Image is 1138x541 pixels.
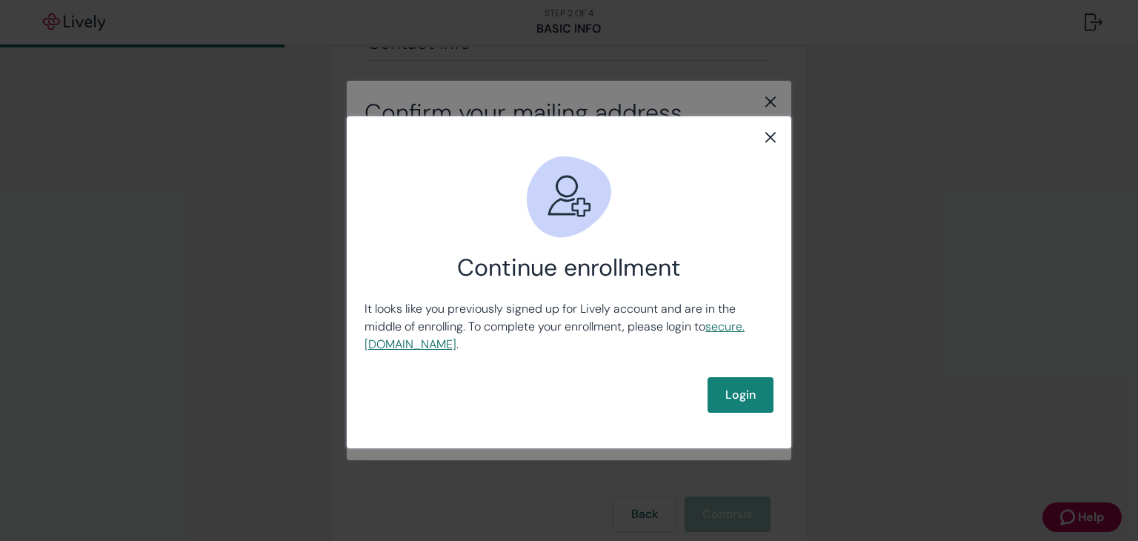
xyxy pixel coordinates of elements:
[525,152,613,241] svg: Add user icon
[365,253,773,282] h2: Continue enrollment
[708,377,773,413] a: Login
[365,300,773,354] p: It looks like you previously signed up for Lively account and are in the middle of enrolling. To ...
[762,128,779,146] svg: close
[762,128,779,146] button: close button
